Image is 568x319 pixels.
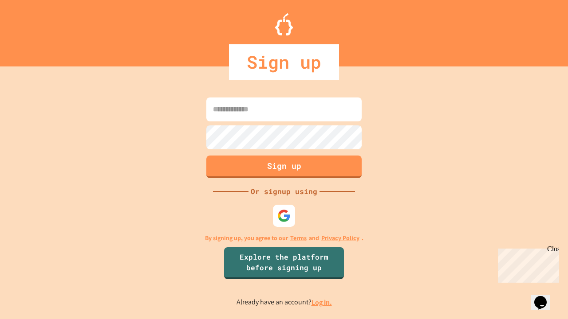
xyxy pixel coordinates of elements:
[248,186,319,197] div: Or signup using
[229,44,339,80] div: Sign up
[312,298,332,307] a: Log in.
[4,4,61,56] div: Chat with us now!Close
[531,284,559,310] iframe: chat widget
[275,13,293,35] img: Logo.svg
[321,233,359,243] a: Privacy Policy
[206,156,362,178] button: Sign up
[494,245,559,283] iframe: chat widget
[205,233,363,243] p: By signing up, you agree to our and .
[237,297,332,308] p: Already have an account?
[224,247,344,279] a: Explore the platform before signing up
[290,233,307,243] a: Terms
[277,209,291,222] img: google-icon.svg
